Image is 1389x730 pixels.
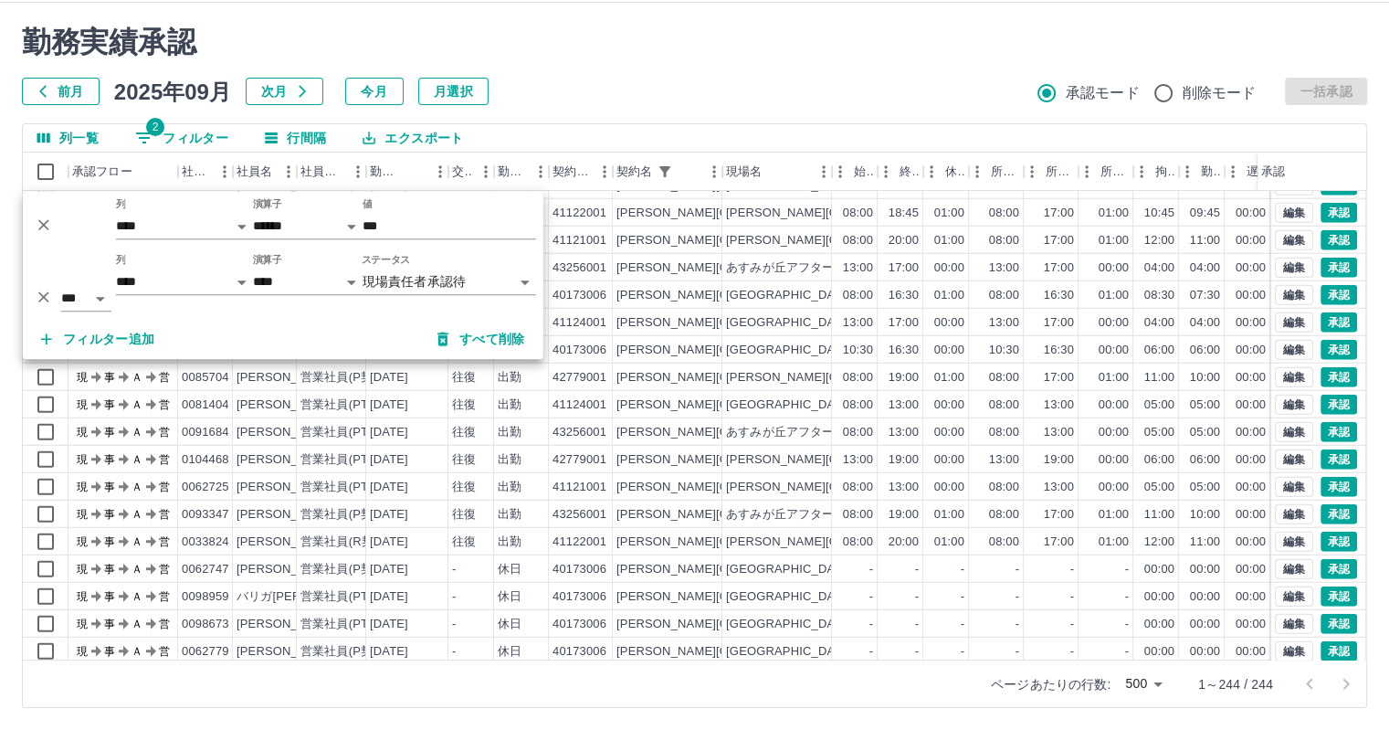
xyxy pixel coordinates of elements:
[452,479,476,496] div: 往復
[1044,479,1074,496] div: 13:00
[1099,314,1129,332] div: 00:00
[989,232,1019,249] div: 08:00
[1275,422,1313,442] button: 編集
[1144,342,1174,359] div: 06:00
[182,369,229,386] div: 0085704
[300,424,396,441] div: 営業社員(PT契約)
[843,232,873,249] div: 08:00
[1190,479,1220,496] div: 05:00
[934,369,964,386] div: 01:00
[1275,312,1313,333] button: 編集
[726,232,952,249] div: [PERSON_NAME][GEOGRAPHIC_DATA]
[616,232,842,249] div: [PERSON_NAME][GEOGRAPHIC_DATA]
[843,314,873,332] div: 13:00
[1190,287,1220,304] div: 07:30
[1275,532,1313,552] button: 編集
[77,453,88,466] text: 現
[843,205,873,222] div: 08:00
[370,424,408,441] div: [DATE]
[832,153,878,191] div: 始業
[934,342,964,359] div: 00:00
[552,259,606,277] div: 43256001
[178,153,233,191] div: 社員番号
[401,159,426,185] button: ソート
[237,397,336,414] div: [PERSON_NAME]
[363,197,373,211] label: 値
[934,479,964,496] div: 00:00
[1236,259,1266,277] div: 00:00
[552,287,606,304] div: 40173006
[72,153,132,191] div: 承認フロー
[1190,314,1220,332] div: 04:00
[1099,479,1129,496] div: 00:00
[132,398,142,411] text: Ａ
[1190,451,1220,469] div: 06:00
[1183,82,1257,104] span: 削除モード
[237,451,336,469] div: [PERSON_NAME]
[159,453,170,466] text: 営
[552,153,591,191] div: 契約コード
[1321,422,1357,442] button: 承認
[23,191,543,359] div: フィルター表示
[1044,232,1074,249] div: 17:00
[1044,369,1074,386] div: 17:00
[237,479,336,496] div: [PERSON_NAME]
[934,259,964,277] div: 00:00
[1321,641,1357,661] button: 承認
[889,259,919,277] div: 17:00
[616,205,842,222] div: [PERSON_NAME][GEOGRAPHIC_DATA]
[300,479,396,496] div: 営業社員(PT契約)
[104,426,115,439] text: 事
[989,205,1019,222] div: 08:00
[1225,153,1270,191] div: 遅刻等
[146,118,164,136] span: 2
[810,158,837,185] button: メニュー
[726,451,960,469] div: [PERSON_NAME][GEOGRAPHIC_DATA]A
[1044,424,1074,441] div: 13:00
[472,158,500,185] button: メニュー
[989,314,1019,332] div: 13:00
[1118,671,1169,697] div: 500
[1236,287,1266,304] div: 00:00
[370,451,408,469] div: [DATE]
[889,369,919,386] div: 19:00
[370,369,408,386] div: [DATE]
[1066,82,1140,104] span: 承認モード
[30,211,58,238] button: 削除
[114,78,231,105] h5: 2025年09月
[552,451,606,469] div: 42779001
[889,451,919,469] div: 19:00
[132,481,142,493] text: Ａ
[527,158,554,185] button: メニュー
[989,479,1019,496] div: 08:00
[843,397,873,414] div: 08:00
[452,153,472,191] div: 交通費
[613,153,722,191] div: 契約名
[1321,395,1357,415] button: 承認
[121,124,243,152] button: フィルター表示
[552,369,606,386] div: 42779001
[452,451,476,469] div: 往復
[498,369,521,386] div: 出勤
[726,205,952,222] div: [PERSON_NAME][GEOGRAPHIC_DATA]
[1275,340,1313,360] button: 編集
[552,424,606,441] div: 43256001
[1144,451,1174,469] div: 06:00
[889,424,919,441] div: 13:00
[348,124,478,152] button: エクスポート
[498,424,521,441] div: 出勤
[300,506,389,524] div: 営業社員(P契約)
[1236,424,1266,441] div: 00:00
[616,342,842,359] div: [PERSON_NAME][GEOGRAPHIC_DATA]
[452,397,476,414] div: 往復
[722,153,832,191] div: 現場名
[1236,369,1266,386] div: 00:00
[237,153,272,191] div: 社員名
[77,426,88,439] text: 現
[549,153,613,191] div: 契約コード
[61,285,111,312] select: 論理演算子
[1275,258,1313,278] button: 編集
[1144,232,1174,249] div: 12:00
[253,197,282,211] label: 演算子
[1099,232,1129,249] div: 01:00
